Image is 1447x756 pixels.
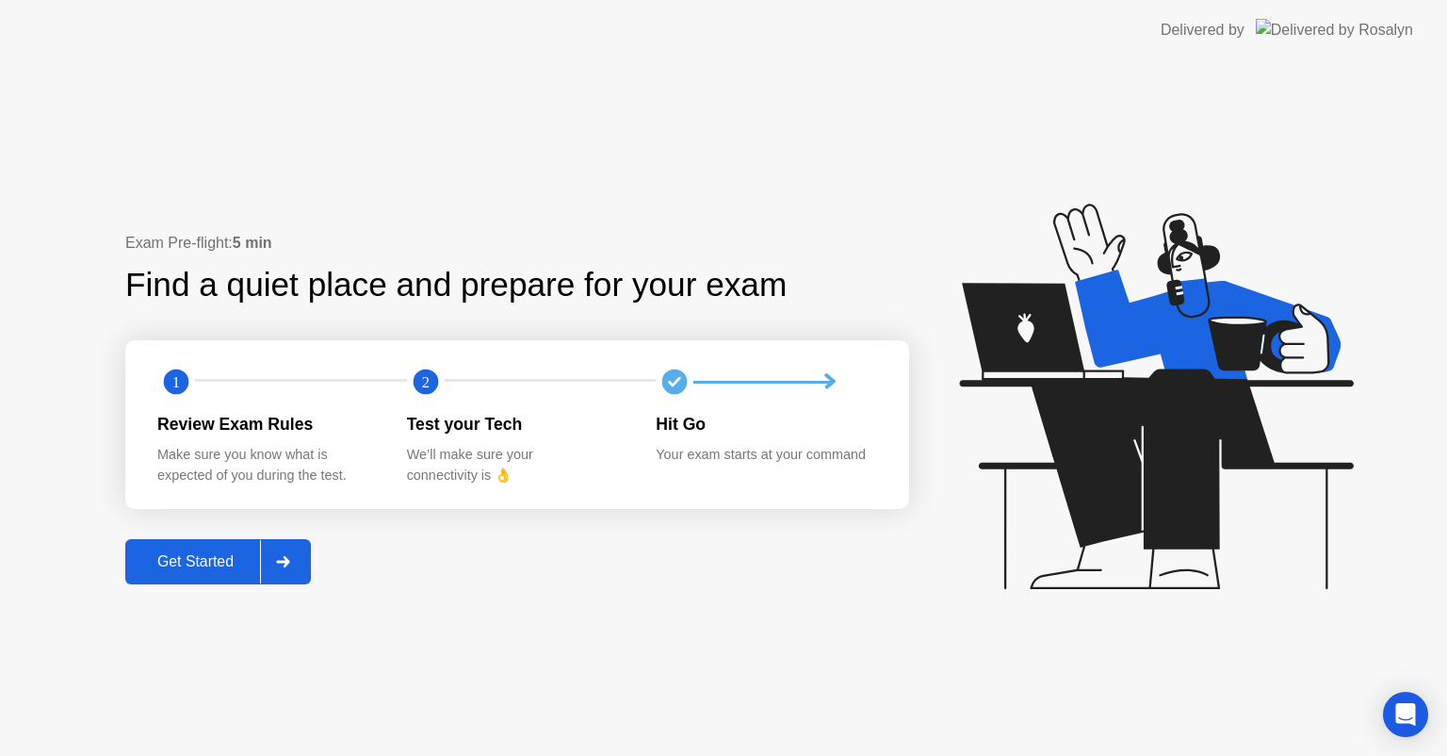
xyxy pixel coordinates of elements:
text: 2 [422,373,430,391]
text: 1 [172,373,180,391]
div: Get Started [131,553,260,570]
b: 5 min [233,235,272,251]
div: Test your Tech [407,412,626,436]
div: We’ll make sure your connectivity is 👌 [407,445,626,485]
div: Exam Pre-flight: [125,232,909,255]
div: Review Exam Rules [157,412,377,436]
div: Hit Go [656,412,875,436]
div: Find a quiet place and prepare for your exam [125,260,789,310]
div: Delivered by [1161,19,1244,41]
div: Your exam starts at your command [656,445,875,466]
button: Get Started [125,539,311,584]
div: Open Intercom Messenger [1383,692,1428,737]
div: Make sure you know what is expected of you during the test. [157,445,377,485]
img: Delivered by Rosalyn [1256,19,1413,41]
